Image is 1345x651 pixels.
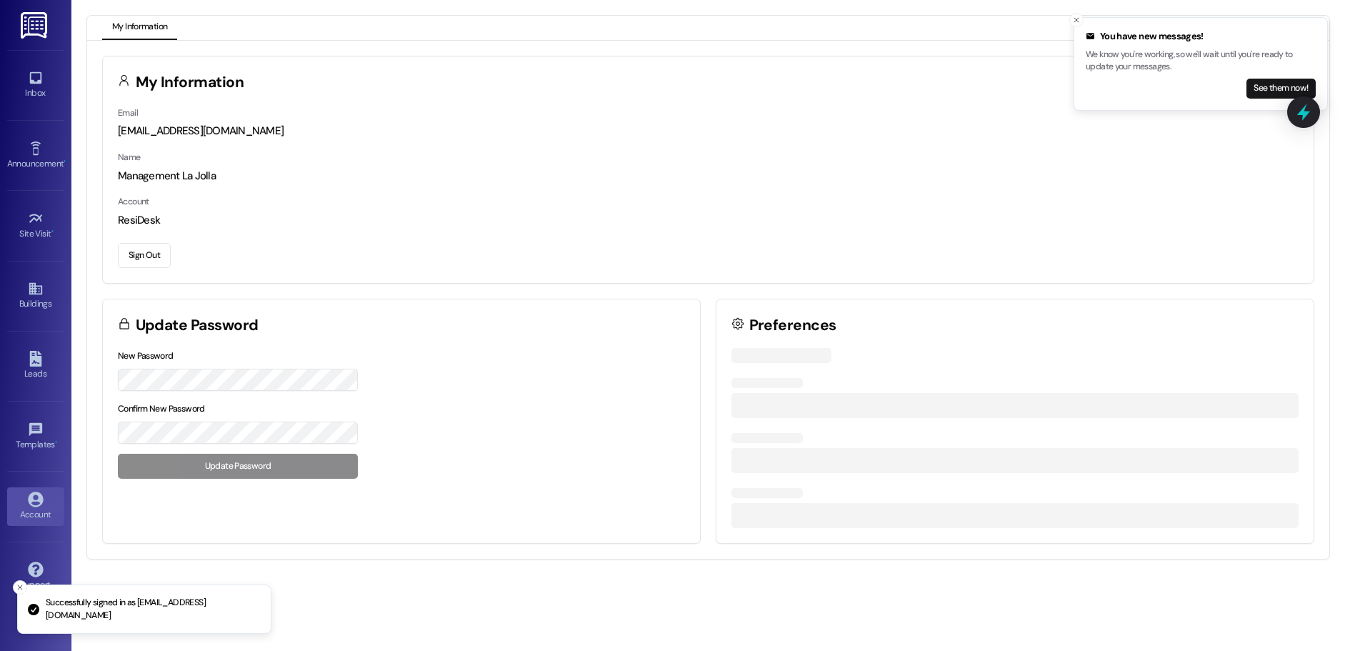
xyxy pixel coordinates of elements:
div: You have new messages! [1086,29,1316,44]
span: • [51,227,54,237]
a: Site Visit • [7,207,64,245]
h3: Update Password [136,318,259,333]
label: New Password [118,350,174,362]
label: Account [118,196,149,207]
p: Successfully signed in as [EMAIL_ADDRESS][DOMAIN_NAME] [46,597,259,622]
a: Templates • [7,417,64,456]
a: Inbox [7,66,64,104]
div: Management La Jolla [118,169,1299,184]
button: Close toast [1069,13,1084,27]
a: Support [7,557,64,596]
a: Leads [7,347,64,385]
button: My Information [102,16,177,40]
h3: My Information [136,75,244,90]
a: Account [7,487,64,526]
button: Close toast [13,580,27,595]
button: See them now! [1246,79,1316,99]
span: • [55,437,57,447]
a: Buildings [7,277,64,315]
h3: Preferences [749,318,836,333]
p: We know you're working, so we'll wait until you're ready to update your messages. [1086,49,1316,74]
label: Email [118,107,138,119]
button: Sign Out [118,243,171,268]
label: Name [118,151,141,163]
span: • [64,156,66,167]
img: ResiDesk Logo [21,12,50,39]
div: ResiDesk [118,213,1299,228]
label: Confirm New Password [118,403,205,414]
div: [EMAIL_ADDRESS][DOMAIN_NAME] [118,124,1299,139]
